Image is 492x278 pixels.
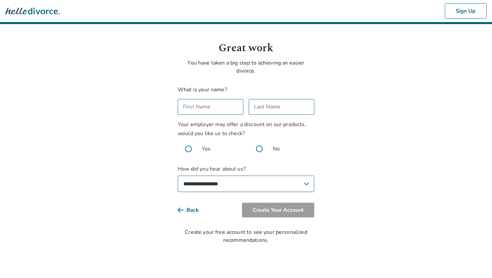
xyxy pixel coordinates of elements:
button: Back [178,203,210,217]
label: What is your name? [178,86,227,93]
span: No [273,145,280,153]
label: How did you hear about us? [178,165,314,192]
select: How did you hear about us? [178,176,314,192]
div: Create your free account to see your personalized recommendations. [178,228,314,244]
span: Your employer may offer a discount on our products, would you like us to check? [178,121,306,137]
button: Sign Up [445,3,487,19]
span: Yes [202,145,211,153]
iframe: Chat Widget [459,246,492,278]
h1: Great work [178,40,314,56]
p: You have taken a big step to achieving an easier divorce. [178,59,314,75]
button: Create Your Account [242,203,314,217]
